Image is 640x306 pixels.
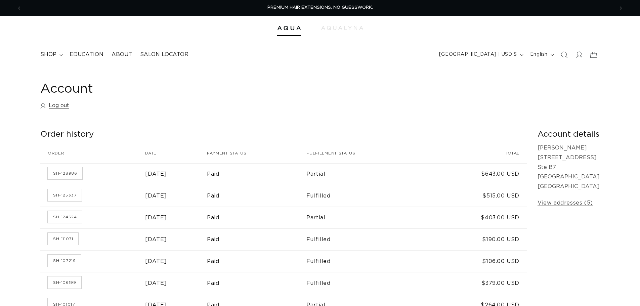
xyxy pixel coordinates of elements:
td: $515.00 USD [426,185,527,207]
h1: Account [40,81,600,97]
td: Partial [306,163,426,185]
span: About [112,51,132,58]
a: About [108,47,136,62]
span: [GEOGRAPHIC_DATA] | USD $ [439,51,517,58]
span: English [530,51,548,58]
td: $379.00 USD [426,272,527,294]
a: Education [66,47,108,62]
button: [GEOGRAPHIC_DATA] | USD $ [435,48,526,61]
img: Aqua Hair Extensions [277,26,301,31]
img: aqualyna.com [321,26,363,30]
td: Paid [207,185,306,207]
time: [DATE] [145,171,167,177]
td: Fulfilled [306,272,426,294]
a: Order number SH-128986 [48,167,82,179]
th: Total [426,143,527,163]
span: Salon Locator [140,51,188,58]
th: Payment status [207,143,306,163]
th: Date [145,143,207,163]
a: Order number SH-106199 [48,276,81,289]
span: shop [40,51,56,58]
time: [DATE] [145,237,167,242]
button: Next announcement [613,2,628,14]
span: PREMIUM HAIR EXTENSIONS. NO GUESSWORK. [267,5,373,10]
td: Partial [306,207,426,228]
td: $106.00 USD [426,250,527,272]
h2: Account details [538,129,600,140]
td: $643.00 USD [426,163,527,185]
a: View addresses (5) [538,198,593,208]
th: Order [40,143,145,163]
summary: Search [557,47,571,62]
td: Paid [207,250,306,272]
a: Salon Locator [136,47,193,62]
button: Previous announcement [12,2,27,14]
td: $403.00 USD [426,207,527,228]
time: [DATE] [145,193,167,199]
a: Log out [40,101,69,111]
span: Education [70,51,103,58]
p: [PERSON_NAME] [STREET_ADDRESS] Ste B7 [GEOGRAPHIC_DATA] [GEOGRAPHIC_DATA] [538,143,600,191]
a: Order number SH-125337 [48,189,82,201]
summary: shop [36,47,66,62]
td: Fulfilled [306,228,426,250]
th: Fulfillment status [306,143,426,163]
a: Order number SH-107219 [48,255,81,267]
td: Paid [207,272,306,294]
td: Fulfilled [306,185,426,207]
time: [DATE] [145,280,167,286]
td: Paid [207,207,306,228]
td: $190.00 USD [426,228,527,250]
td: Paid [207,228,306,250]
a: Order number SH-111071 [48,233,78,245]
time: [DATE] [145,215,167,220]
td: Paid [207,163,306,185]
td: Fulfilled [306,250,426,272]
a: Order number SH-124524 [48,211,82,223]
h2: Order history [40,129,527,140]
time: [DATE] [145,259,167,264]
button: English [526,48,557,61]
